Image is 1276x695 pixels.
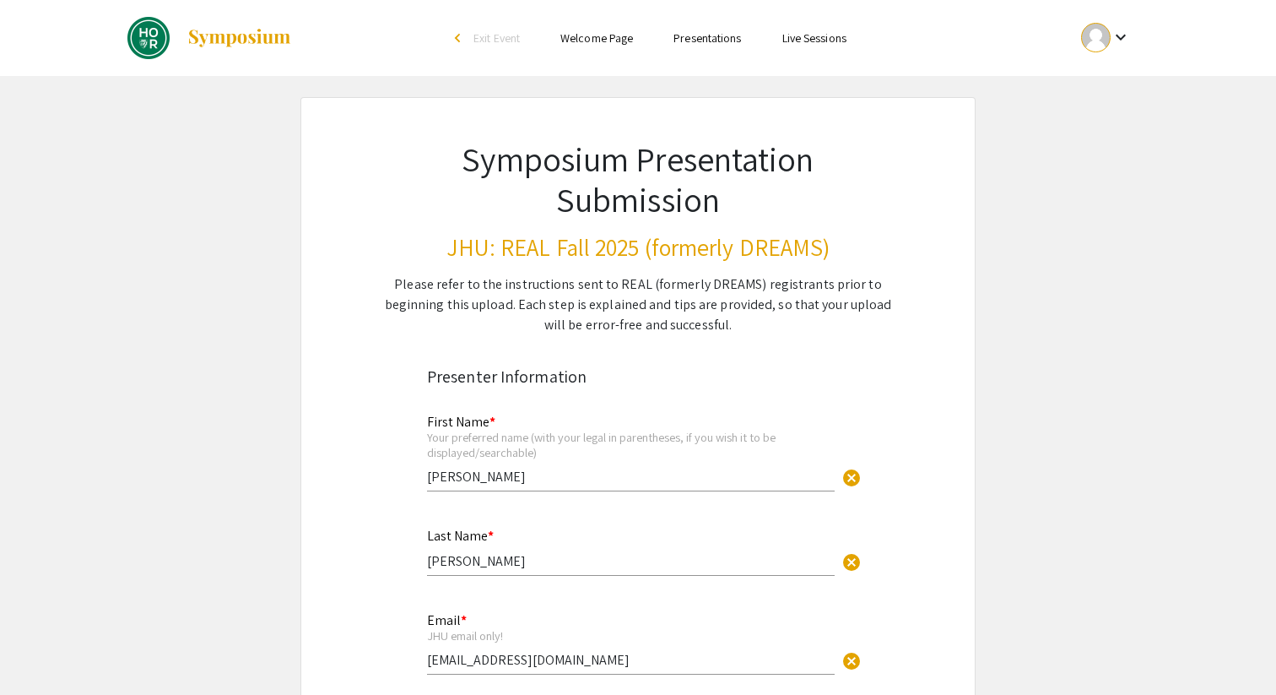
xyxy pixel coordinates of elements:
[427,628,835,643] div: JHU email only!
[835,460,868,494] button: Clear
[427,364,849,389] div: Presenter Information
[841,468,862,488] span: cancel
[427,527,494,545] mat-label: Last Name
[383,233,893,262] h3: JHU: REAL Fall 2025 (formerly DREAMS)
[673,30,741,46] a: Presentations
[427,468,835,486] input: Type Here
[455,33,465,43] div: arrow_back_ios
[473,30,520,46] span: Exit Event
[427,552,835,570] input: Type Here
[187,28,292,48] img: Symposium by ForagerOne
[383,274,893,335] div: Please refer to the instructions sent to REAL (formerly DREAMS) registrants prior to beginning th...
[841,552,862,573] span: cancel
[1111,27,1131,47] mat-icon: Expand account dropdown
[560,30,633,46] a: Welcome Page
[782,30,846,46] a: Live Sessions
[841,651,862,671] span: cancel
[835,545,868,578] button: Clear
[835,643,868,677] button: Clear
[127,17,170,59] img: JHU: REAL Fall 2025 (formerly DREAMS)
[1063,19,1149,57] button: Expand account dropdown
[13,619,72,682] iframe: Chat
[427,611,467,629] mat-label: Email
[427,651,835,669] input: Type Here
[127,17,292,59] a: JHU: REAL Fall 2025 (formerly DREAMS)
[427,413,495,431] mat-label: First Name
[427,430,835,459] div: Your preferred name (with your legal in parentheses, if you wish it to be displayed/searchable)
[383,138,893,220] h1: Symposium Presentation Submission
